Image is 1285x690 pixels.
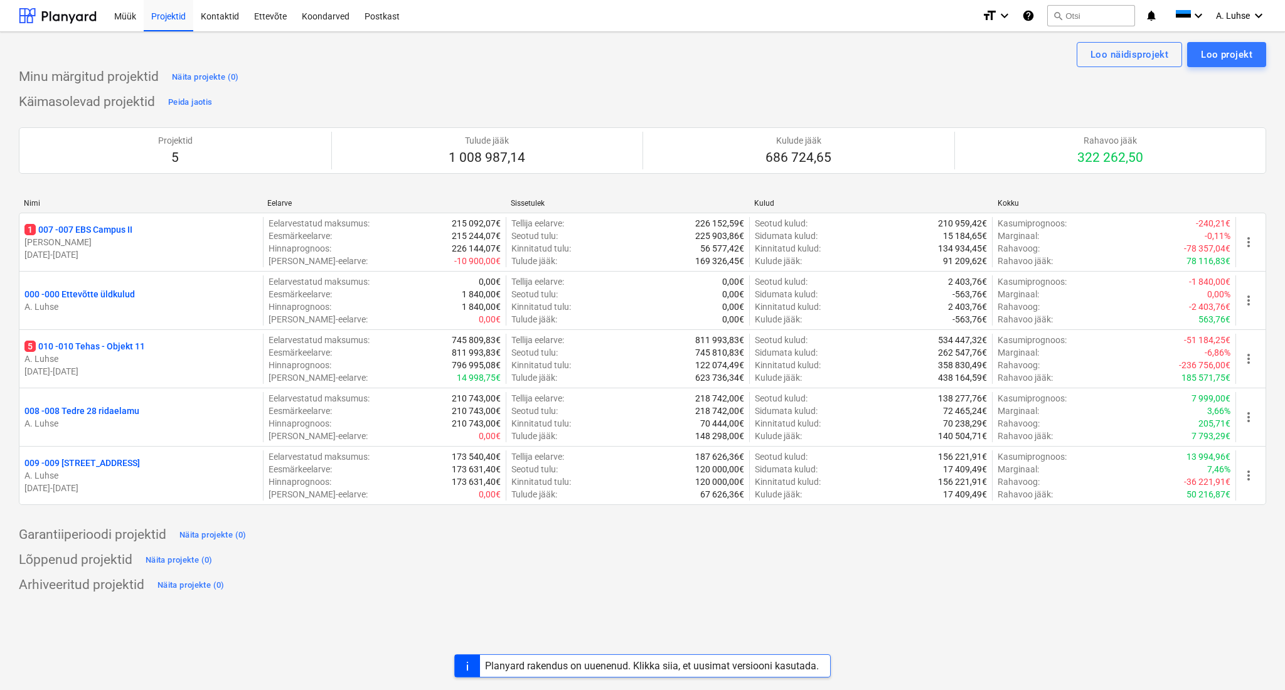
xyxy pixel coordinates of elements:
[24,300,258,313] p: A. Luhse
[511,417,571,430] p: Kinnitatud tulu :
[952,288,987,300] p: -563,76€
[755,217,808,230] p: Seotud kulud :
[172,70,239,85] div: Näita projekte (0)
[452,392,501,405] p: 210 743,00€
[700,488,744,501] p: 67 626,36€
[176,525,250,545] button: Näita projekte (0)
[700,417,744,430] p: 70 444,00€
[1241,410,1256,425] span: more_vert
[269,300,331,313] p: Hinnaprognoos :
[452,359,501,371] p: 796 995,08€
[755,371,802,384] p: Kulude jääk :
[695,392,744,405] p: 218 742,00€
[511,334,564,346] p: Tellija eelarve :
[511,288,558,300] p: Seotud tulu :
[269,417,331,430] p: Hinnaprognoos :
[511,405,558,417] p: Seotud tulu :
[998,392,1067,405] p: Kasumiprognoos :
[1196,217,1230,230] p: -240,21€
[1077,149,1143,167] p: 322 262,50
[24,340,145,353] p: 010 - 010 Tehas - Objekt 11
[19,526,166,544] p: Garantiiperioodi projektid
[1198,313,1230,326] p: 563,76€
[449,149,525,167] p: 1 008 987,14
[452,463,501,475] p: 173 631,40€
[452,475,501,488] p: 173 631,40€
[449,134,525,147] p: Tulude jääk
[479,430,501,442] p: 0,00€
[755,288,818,300] p: Sidumata kulud :
[943,405,987,417] p: 72 465,24€
[24,288,135,300] p: 000 - 000 Ettevõtte üldkulud
[1189,300,1230,313] p: -2 403,76€
[269,313,368,326] p: [PERSON_NAME]-eelarve :
[269,392,370,405] p: Eelarvestatud maksumus :
[452,334,501,346] p: 745 809,83€
[485,660,819,672] div: Planyard rakendus on uuenenud. Klikka siia, et uusimat versiooni kasutada.
[1241,468,1256,483] span: more_vert
[755,417,821,430] p: Kinnitatud kulud :
[511,255,557,267] p: Tulude jääk :
[722,275,744,288] p: 0,00€
[998,346,1039,359] p: Marginaal :
[452,346,501,359] p: 811 993,83€
[269,255,368,267] p: [PERSON_NAME]-eelarve :
[765,149,831,167] p: 686 724,65
[998,255,1053,267] p: Rahavoo jääk :
[511,430,557,442] p: Tulude jääk :
[19,93,155,111] p: Käimasolevad projektid
[24,223,132,236] p: 007 - 007 EBS Campus II
[755,475,821,488] p: Kinnitatud kulud :
[755,346,818,359] p: Sidumata kulud :
[158,149,193,167] p: 5
[24,224,36,235] span: 1
[998,242,1040,255] p: Rahavoog :
[998,430,1053,442] p: Rahavoo jääk :
[943,230,987,242] p: 15 184,65€
[24,199,257,208] div: Nimi
[511,217,564,230] p: Tellija eelarve :
[269,463,332,475] p: Eesmärkeelarve :
[24,469,258,482] p: A. Luhse
[695,405,744,417] p: 218 742,00€
[1241,235,1256,250] span: more_vert
[511,359,571,371] p: Kinnitatud tulu :
[1184,242,1230,255] p: -78 357,04€
[158,134,193,147] p: Projektid
[755,300,821,313] p: Kinnitatud kulud :
[755,430,802,442] p: Kulude jääk :
[695,430,744,442] p: 148 298,00€
[765,134,831,147] p: Kulude jääk
[165,92,215,112] button: Peida jaotis
[1205,346,1230,359] p: -6,86%
[1186,488,1230,501] p: 50 216,87€
[511,300,571,313] p: Kinnitatud tulu :
[1207,463,1230,475] p: 7,46%
[948,300,987,313] p: 2 403,76€
[755,275,808,288] p: Seotud kulud :
[1184,334,1230,346] p: -51 184,25€
[452,405,501,417] p: 210 743,00€
[1181,371,1230,384] p: 185 571,75€
[1207,405,1230,417] p: 3,66%
[479,275,501,288] p: 0,00€
[1077,42,1182,67] button: Loo näidisprojekt
[1192,392,1230,405] p: 7 999,00€
[142,550,216,570] button: Näita projekte (0)
[695,463,744,475] p: 120 000,00€
[479,313,501,326] p: 0,00€
[998,463,1039,475] p: Marginaal :
[938,475,987,488] p: 156 221,91€
[24,417,258,430] p: A. Luhse
[1201,46,1252,63] div: Loo projekt
[169,67,242,87] button: Näita projekte (0)
[157,578,225,593] div: Näita projekte (0)
[511,488,557,501] p: Tulude jääk :
[24,405,139,417] p: 008 - 008 Tedre 28 ridaelamu
[1222,630,1285,690] div: Vestlusvidin
[998,450,1067,463] p: Kasumiprognoos :
[1090,46,1168,63] div: Loo näidisprojekt
[943,488,987,501] p: 17 409,49€
[24,236,258,248] p: [PERSON_NAME]
[154,575,228,595] button: Näita projekte (0)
